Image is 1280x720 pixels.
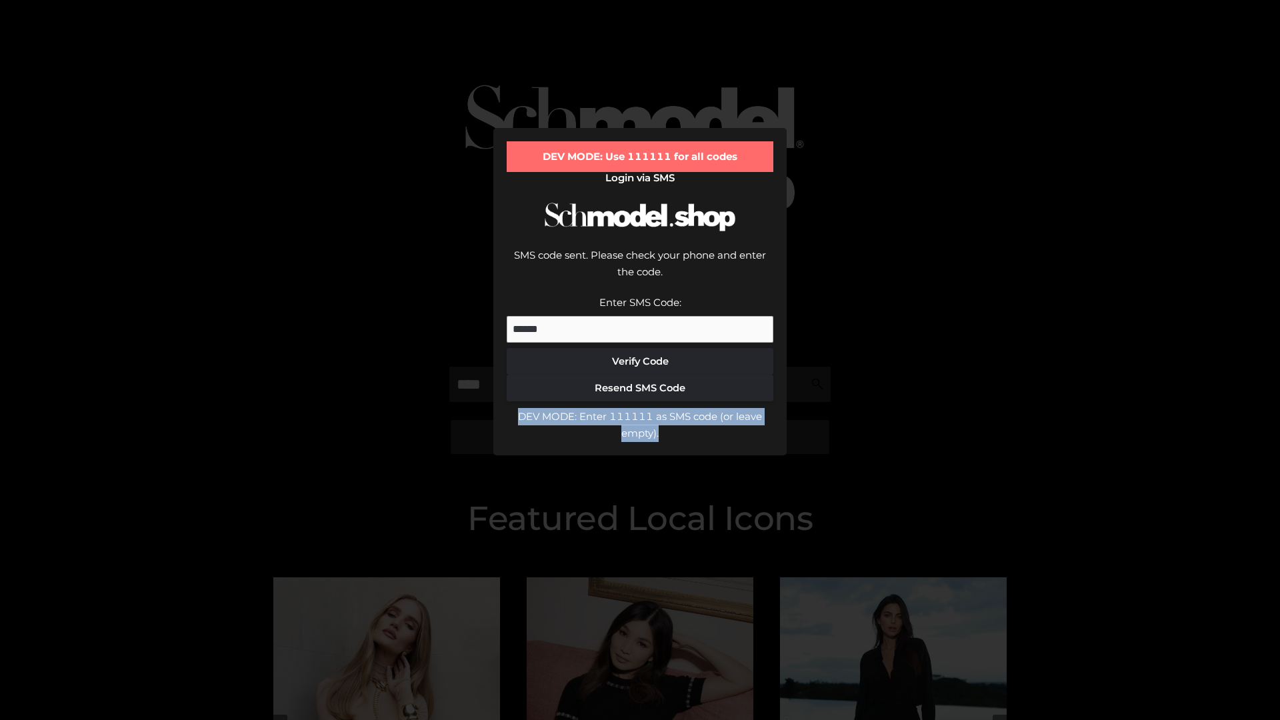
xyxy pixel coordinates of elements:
label: Enter SMS Code: [599,296,681,309]
h2: Login via SMS [507,172,773,184]
div: SMS code sent. Please check your phone and enter the code. [507,247,773,294]
div: DEV MODE: Enter 111111 as SMS code (or leave empty). [507,408,773,442]
button: Verify Code [507,348,773,375]
div: DEV MODE: Use 111111 for all codes [507,141,773,172]
img: Schmodel Logo [540,191,740,243]
button: Resend SMS Code [507,375,773,401]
